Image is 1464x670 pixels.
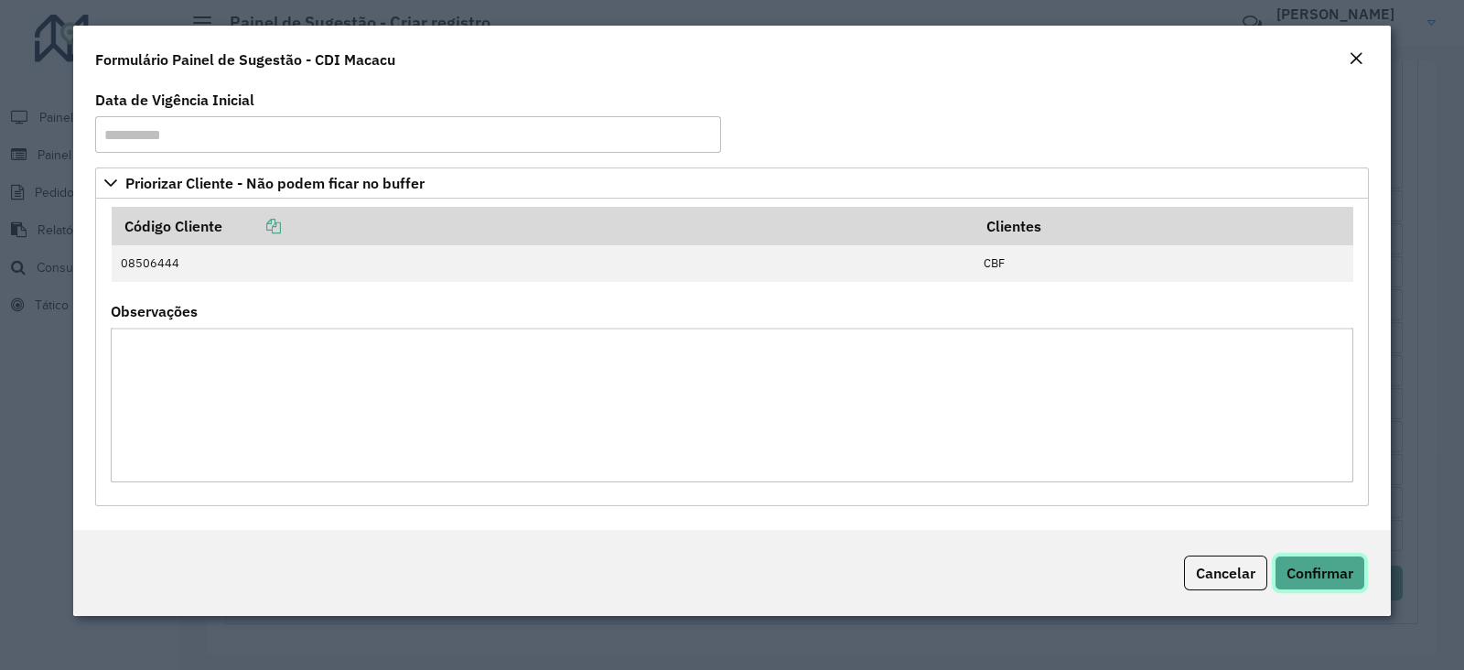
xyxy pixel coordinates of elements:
span: Confirmar [1286,564,1353,582]
span: Priorizar Cliente - Não podem ficar no buffer [125,176,425,190]
div: Priorizar Cliente - Não podem ficar no buffer [95,199,1369,506]
button: Cancelar [1184,556,1267,590]
label: Data de Vigência Inicial [95,89,254,111]
td: 08506444 [112,245,974,282]
span: Cancelar [1196,564,1255,582]
button: Confirmar [1275,556,1365,590]
a: Priorizar Cliente - Não podem ficar no buffer [95,167,1369,199]
td: CBF [974,245,1352,282]
em: Fechar [1349,51,1363,66]
h4: Formulário Painel de Sugestão - CDI Macacu [95,49,395,70]
th: Código Cliente [112,207,974,245]
a: Copiar [222,217,281,235]
label: Observações [111,300,198,322]
th: Clientes [974,207,1352,245]
button: Close [1343,48,1369,71]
